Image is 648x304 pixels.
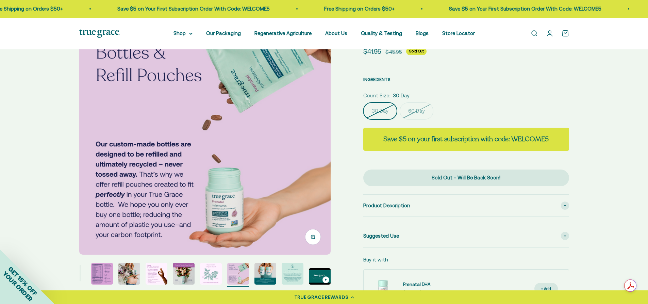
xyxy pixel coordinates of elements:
[416,30,429,36] a: Blogs
[173,263,195,285] img: - Beet Root - Amla Fruit - Cranberry Fruit - Ginger Root - Lemon Balm - Mustard Seed
[541,286,551,292] div: + Add
[363,195,569,217] summary: Product Description
[206,30,241,36] a: Our Packaging
[146,263,167,285] img: - 200% daily value of Vitamin D3 for pregnant women - vegan sourced from algae - Excellent source...
[363,202,410,210] span: Product Description
[309,268,331,287] button: Go to item 11
[254,263,276,285] img: Our Prenatal product line provides a robust and comprehensive offering for a true foundation of h...
[200,263,222,285] img: Lemon Balm Ginger Regenerative Organic Lemon Balm and Organic Ginger.
[227,263,249,287] button: Go to item 8
[419,289,434,296] compare-at-price: $34.95
[394,5,546,13] p: Save $5 on Your First Subscription Order With Code: WELCOME5
[377,174,555,182] div: Sold Out - Will Be Back Soon!
[406,48,427,55] sold-out-badge: Sold Out
[282,263,303,285] img: Every lot of True Grace supplements undergoes extensive third-party testing. Regulation says we d...
[403,289,416,296] sale-price: $31.95
[282,263,303,287] button: Go to item 10
[118,263,140,285] img: True Grace Prenatal Multivitamin provides an organic whole food blend that includes organic beet ...
[1,270,34,303] span: YOUR ORDER
[269,6,339,12] a: Free Shipping on Orders $50+
[363,170,569,187] button: Sold Out - Will Be Back Soon!
[254,263,276,287] button: Go to item 9
[7,265,38,297] span: GET 15% OFF
[363,75,391,83] button: INGREDIENTS
[173,263,195,287] button: Go to item 6
[62,5,214,13] p: Save $5 on Your First Subscription Order With Code: WELCOME5
[118,263,140,287] button: Go to item 4
[91,263,113,285] img: Prenatal & Postnatal Excellent Choline Source Vegan Soy Free Gluten Free
[325,30,347,36] a: About Us
[442,30,475,36] a: Store Locator
[146,263,167,287] button: Go to item 5
[385,48,402,56] compare-at-price: $45.95
[254,30,312,36] a: Regenerative Agriculture
[363,225,569,247] summary: Suggested Use
[403,282,431,287] span: Prenatal DHA
[79,3,331,255] img: Our custom-made bottles are designed to be refilled and ultimately recycled - never tossed away. ...
[173,29,193,37] summary: Shop
[294,294,348,301] div: TRUE GRACE REWARDS
[91,263,113,287] button: Go to item 3
[227,263,249,285] img: Our custom-made bottles are designed to be refilled and ultimately recycled - never tossed away. ...
[534,283,558,295] button: + Add
[393,92,410,100] span: 30 Day
[200,263,222,287] button: Go to item 7
[363,256,388,264] p: Buy it with
[363,92,390,100] legend: Count Size:
[363,232,399,240] span: Suggested Use
[369,275,396,302] img: Prenatal DHA for Brain & Eye Development* For women during pre-conception, pregnancy, and lactati...
[403,281,434,288] a: Prenatal DHA
[361,30,402,36] a: Quality & Testing
[363,46,381,57] sale-price: $41.95
[363,77,391,82] span: INGREDIENTS
[383,134,549,144] strong: Save $5 on your first subscription with code: WELCOME5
